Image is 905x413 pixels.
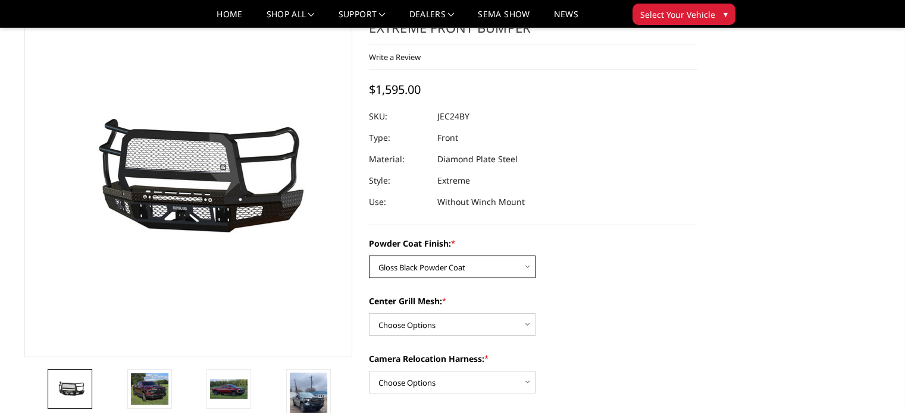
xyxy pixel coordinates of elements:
[369,295,697,307] label: Center Grill Mesh:
[640,8,715,21] span: Select Your Vehicle
[51,380,89,398] img: 2024-2025 Chevrolet 2500-3500 - FT Series - Extreme Front Bumper
[369,237,697,250] label: Powder Coat Finish:
[437,106,469,127] dd: JEC24BY
[369,170,428,191] dt: Style:
[24,1,353,357] a: 2024-2025 Chevrolet 2500-3500 - FT Series - Extreme Front Bumper
[217,10,242,27] a: Home
[553,10,578,27] a: News
[369,127,428,149] dt: Type:
[267,10,315,27] a: shop all
[131,373,168,405] img: 2024-2025 Chevrolet 2500-3500 - FT Series - Extreme Front Bumper
[369,149,428,170] dt: Material:
[437,149,518,170] dd: Diamond Plate Steel
[437,170,470,191] dd: Extreme
[845,356,905,413] iframe: Chat Widget
[369,52,421,62] a: Write a Review
[632,4,735,25] button: Select Your Vehicle
[339,10,386,27] a: Support
[724,8,728,20] span: ▾
[369,81,421,97] span: $1,595.00
[369,191,428,213] dt: Use:
[437,191,525,213] dd: Without Winch Mount
[369,106,428,127] dt: SKU:
[409,10,455,27] a: Dealers
[210,379,248,399] img: 2024-2025 Chevrolet 2500-3500 - FT Series - Extreme Front Bumper
[478,10,530,27] a: SEMA Show
[369,352,697,365] label: Camera Relocation Harness:
[437,127,458,149] dd: Front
